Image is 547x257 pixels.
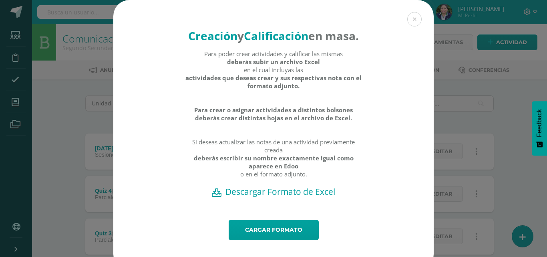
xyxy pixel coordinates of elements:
[127,186,420,197] a: Descargar Formato de Excel
[185,106,362,122] strong: Para crear o asignar actividades a distintos bolsones deberás crear distintas hojas en el archivo...
[229,220,319,240] a: Cargar formato
[407,12,422,26] button: Close (Esc)
[185,28,362,43] h4: en masa.
[185,74,362,90] strong: actividades que deseas crear y sus respectivas nota con el formato adjunto.
[188,28,237,43] strong: Creación
[532,101,547,156] button: Feedback - Mostrar encuesta
[185,154,362,170] strong: deberás escribir su nombre exactamente igual como aparece en Edoo
[244,28,308,43] strong: Calificación
[185,50,362,186] div: Para poder crear actividades y calificar las mismas en el cual incluyas las Si deseas actualizar ...
[227,58,320,66] strong: deberás subir un archivo Excel
[536,109,543,137] span: Feedback
[237,28,244,43] strong: y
